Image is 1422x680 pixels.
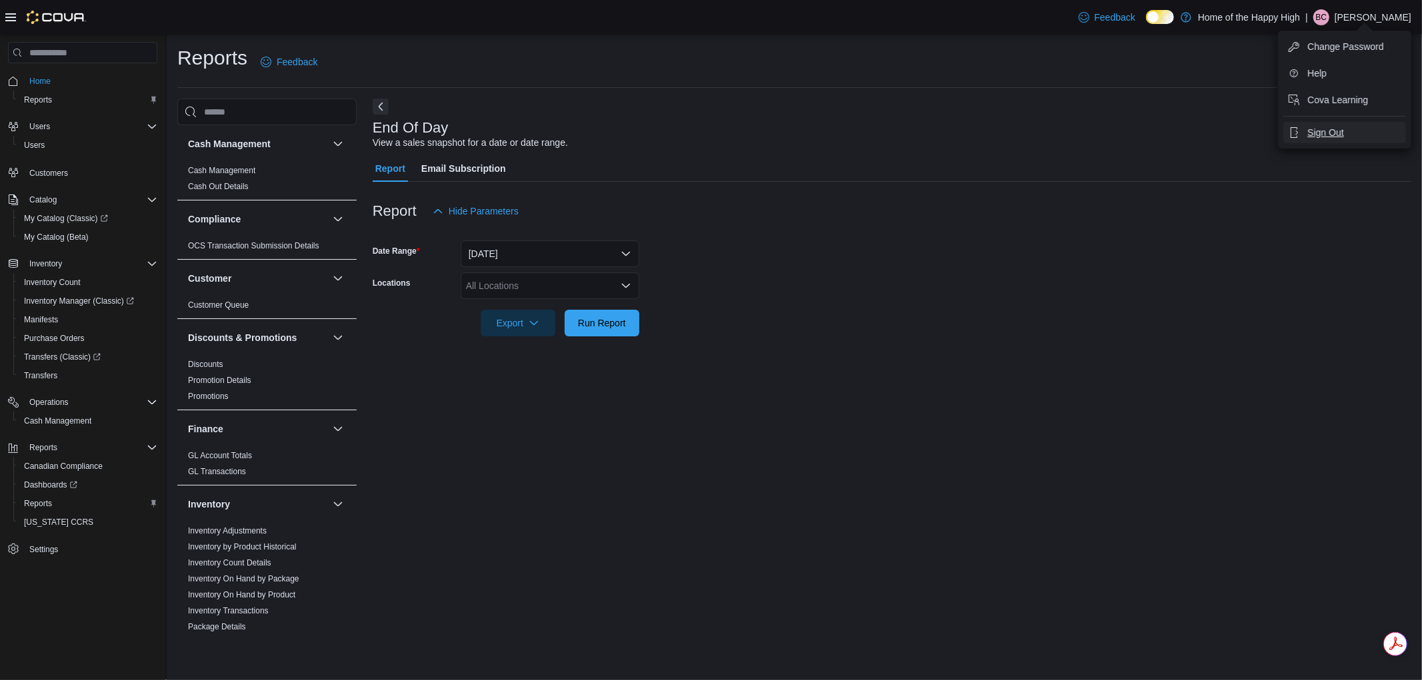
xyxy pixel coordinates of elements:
button: Inventory [330,496,346,512]
span: Inventory [24,256,157,272]
button: Compliance [330,211,346,227]
p: | [1305,9,1308,25]
img: Cova [27,11,86,24]
span: Reports [19,496,157,511]
button: Open list of options [621,280,631,291]
a: Cash Management [19,413,97,429]
span: Users [29,121,50,132]
button: [DATE] [461,240,639,267]
span: Inventory On Hand by Product [188,589,295,600]
span: Transfers (Classic) [19,349,157,365]
a: Purchase Orders [19,330,90,346]
a: Discounts [188,360,223,369]
button: Customers [3,163,163,182]
span: Users [24,119,157,135]
span: Canadian Compliance [19,458,157,474]
a: Settings [24,541,63,557]
span: Discounts [188,359,223,370]
button: Finance [188,422,327,436]
span: BC [1316,9,1327,25]
span: Sign Out [1307,126,1343,139]
div: Bradley Codner [1313,9,1329,25]
a: Customer Queue [188,300,249,310]
a: My Catalog (Classic) [13,209,163,228]
span: Washington CCRS [19,514,157,530]
span: Reports [19,92,157,108]
span: My Catalog (Beta) [24,232,89,242]
span: Inventory by Product Historical [188,541,297,552]
span: Settings [29,544,58,555]
span: Inventory Count [19,274,157,290]
span: My Catalog (Classic) [19,210,157,226]
div: View a sales snapshot for a date or date range. [373,136,568,150]
a: Package Details [188,622,246,631]
span: Promotions [188,391,229,402]
button: Customer [188,272,327,285]
label: Date Range [373,246,420,256]
span: Dashboards [19,477,157,493]
a: GL Account Totals [188,451,252,460]
button: Users [24,119,55,135]
button: Export [481,310,555,336]
button: Run Report [565,310,639,336]
span: Promotion Details [188,375,251,386]
h3: Report [373,203,417,219]
button: Inventory [3,254,163,273]
a: Users [19,137,50,153]
span: OCS Transaction Submission Details [188,240,319,251]
a: Inventory Count [19,274,86,290]
span: Inventory Count [24,277,81,288]
span: Reports [24,95,52,105]
span: Operations [24,394,157,410]
span: Email Subscription [421,155,506,182]
button: Purchase Orders [13,329,163,348]
button: [US_STATE] CCRS [13,513,163,531]
span: My Catalog (Classic) [24,213,108,224]
a: Transfers (Classic) [13,348,163,366]
span: My Catalog (Beta) [19,229,157,245]
a: Dashboards [19,477,83,493]
span: Feedback [1095,11,1135,24]
span: Run Report [578,316,626,330]
a: Dashboards [13,476,163,494]
button: Help [1283,63,1406,84]
span: Manifests [24,314,58,325]
a: Inventory Count Details [188,558,271,567]
span: Help [1307,67,1327,80]
button: Users [13,136,163,155]
span: Home [24,73,157,89]
button: Inventory [188,498,327,511]
a: Inventory On Hand by Product [188,590,295,599]
span: Home [29,76,51,87]
span: Report [375,155,405,182]
a: Transfers [19,368,63,384]
button: Discounts & Promotions [330,330,346,346]
a: Manifests [19,312,63,328]
div: Finance [177,448,357,485]
a: My Catalog (Classic) [19,210,113,226]
button: Catalog [3,190,163,209]
button: Reports [13,91,163,109]
button: Catalog [24,192,62,208]
span: Cash Management [24,416,91,426]
h3: Discounts & Promotions [188,331,297,344]
a: Cash Out Details [188,182,249,191]
a: Cash Management [188,166,255,175]
span: Reports [29,442,57,453]
span: Cova Learning [1307,93,1368,107]
span: Canadian Compliance [24,461,103,472]
a: Inventory On Hand by Package [188,574,299,583]
span: Inventory Count Details [188,557,271,568]
span: Inventory [29,258,62,269]
a: GL Transactions [188,467,246,476]
p: [PERSON_NAME] [1335,9,1411,25]
button: Finance [330,421,346,437]
button: Cash Management [13,412,163,430]
h3: Inventory [188,498,230,511]
a: Transfers (Classic) [19,349,106,365]
p: Home of the Happy High [1198,9,1300,25]
nav: Complex example [8,66,157,593]
span: Feedback [277,55,317,69]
